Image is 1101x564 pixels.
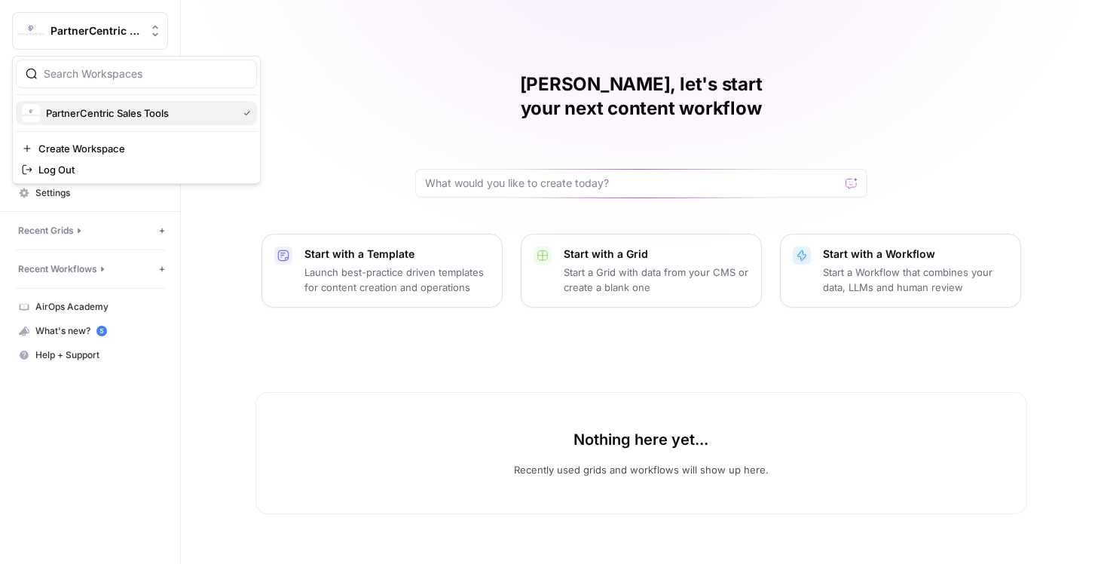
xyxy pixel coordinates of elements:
[35,348,161,362] span: Help + Support
[18,224,74,238] span: Recent Grids
[12,343,168,367] button: Help + Support
[304,265,490,295] p: Launch best-practice driven templates for content creation and operations
[12,295,168,319] a: AirOps Academy
[13,320,167,342] div: What's new?
[99,327,103,335] text: 5
[564,247,749,262] p: Start with a Grid
[18,224,156,238] button: Recent Grids
[18,262,156,276] button: Recent Workflows
[50,23,142,38] span: PartnerCentric Sales Tools
[415,72,867,121] h1: [PERSON_NAME], let's start your next content workflow
[12,12,168,50] button: Workspace: PartnerCentric Sales Tools
[12,56,261,184] div: Workspace: PartnerCentric Sales Tools
[16,159,257,180] a: Log Out
[22,104,40,122] img: PartnerCentric Sales Tools Logo
[46,106,169,121] div: PartnerCentric Sales Tools
[12,319,168,343] button: What's new? 5
[38,141,125,156] div: Create Workspace
[18,262,97,276] span: Recent Workflows
[425,176,840,191] input: What would you like to create today?
[96,326,107,336] a: 5
[16,138,257,159] a: Create Workspace
[35,186,161,200] span: Settings
[35,300,161,314] span: AirOps Academy
[573,429,708,450] p: Nothing here yet...
[17,17,44,44] img: PartnerCentric Sales Tools Logo
[780,234,1021,308] button: Start with a WorkflowStart a Workflow that combines your data, LLMs and human review
[261,234,503,308] button: Start with a TemplateLaunch best-practice driven templates for content creation and operations
[521,234,762,308] button: Start with a GridStart a Grid with data from your CMS or create a blank one
[514,462,769,477] p: Recently used grids and workflows will show up here.
[564,265,749,295] p: Start a Grid with data from your CMS or create a blank one
[44,66,247,81] input: Search Workspaces
[823,265,1008,295] p: Start a Workflow that combines your data, LLMs and human review
[304,247,490,262] p: Start with a Template
[12,181,168,205] a: Settings
[38,162,75,177] div: Log Out
[823,247,1008,262] p: Start with a Workflow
